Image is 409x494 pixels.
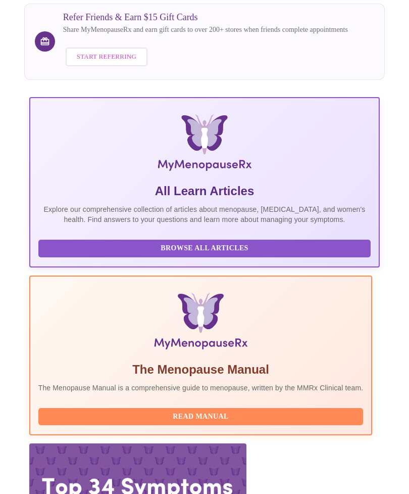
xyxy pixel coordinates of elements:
[38,412,366,420] a: Read Manual
[91,114,318,175] img: MyMenopauseRx Logo
[90,293,312,353] img: Menopause Manual
[38,383,364,393] p: The Menopause Manual is a comprehensive guide to menopause, written by the MMRx Clinical team.
[38,243,374,252] a: Browse All Articles
[63,12,348,23] h3: Refer Friends & Earn $15 Gift Cards
[63,25,348,35] p: Share MyMenopauseRx and earn gift cards to over 200+ stores when friends complete appointments
[38,362,364,378] h5: The Menopause Manual
[38,183,371,199] h5: All Learn Articles
[77,51,136,63] span: Start Referring
[48,411,353,423] span: Read Manual
[66,48,147,66] button: Start Referring
[38,240,371,257] button: Browse All Articles
[38,408,364,426] button: Read Manual
[63,42,150,71] a: Start Referring
[38,204,371,224] p: Explore our comprehensive collection of articles about menopause, [MEDICAL_DATA], and women's hea...
[48,242,361,255] span: Browse All Articles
